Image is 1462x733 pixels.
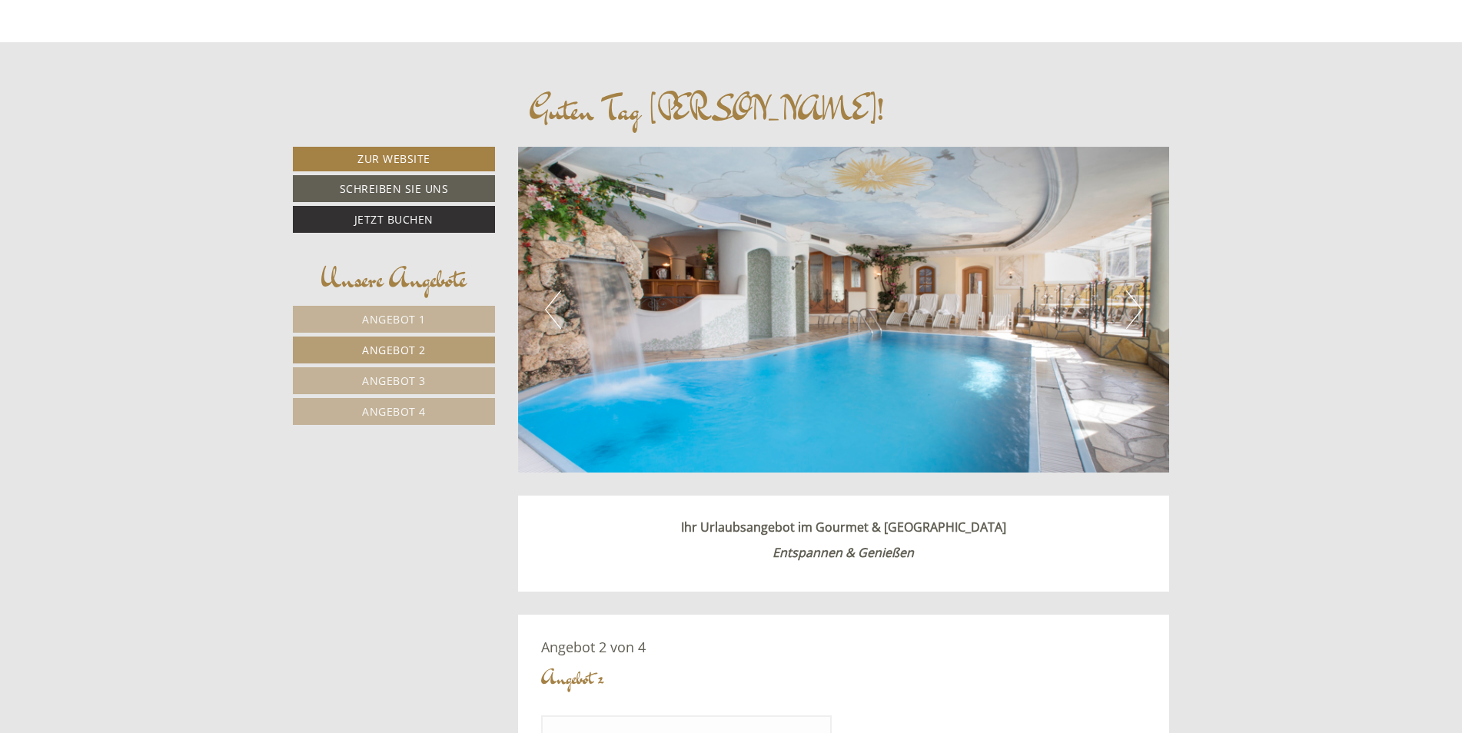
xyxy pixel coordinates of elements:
span: Angebot 2 von 4 [541,638,646,656]
div: Guten Tag, unsere Storno Bedingungen finden SIe unter folgendem Link: [URL][DOMAIN_NAME] [12,163,390,227]
div: Angebot 2 [541,664,603,692]
span: Angebot 4 [362,404,426,419]
a: Zur Website [293,147,495,171]
span: Angebot 1 [362,312,426,327]
div: Sonntag [264,4,341,30]
a: Schreiben Sie uns [293,175,495,202]
small: 11:03 [223,146,583,157]
span: Angebot 2 [362,343,426,357]
a: Jetzt buchen [293,206,495,233]
div: Anzahlung ist € 400 und die Radfahr Bedingungen im Tal sind sehr gut [12,231,390,295]
h1: Guten Tag [PERSON_NAME]! [530,92,884,128]
button: Senden [513,405,606,432]
span: Angebot 3 [362,373,426,388]
button: Next [1126,290,1142,329]
strong: Entspannen & Genießen [773,544,914,561]
strong: Ihr Urlaubsangebot im Gourmet & [GEOGRAPHIC_DATA] [681,519,1006,536]
div: [GEOGRAPHIC_DATA] [23,166,383,178]
div: [GEOGRAPHIC_DATA] [23,234,383,247]
div: Unsere Angebote [293,260,495,298]
div: Vielen Dank für das Schnelle Angebot.Wir sind schon ein bisschen in Vorfreude würden aber gerne n... [215,43,594,160]
div: Sie [223,46,583,58]
small: 11:14 [23,282,383,293]
button: Previous [545,290,561,329]
small: 11:13 [23,214,383,224]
